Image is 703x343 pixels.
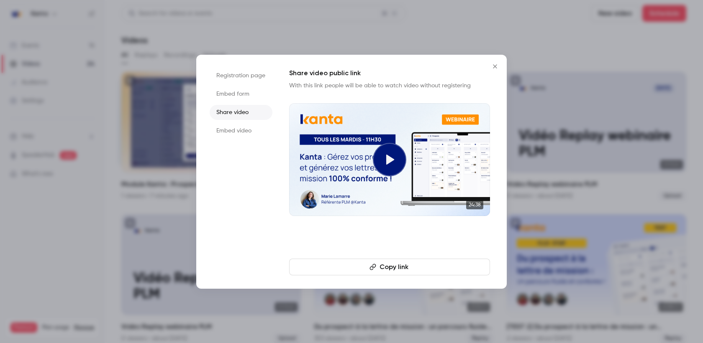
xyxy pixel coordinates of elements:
[289,103,490,216] a: 24:38
[487,58,503,75] button: Close
[210,105,272,120] li: Share video
[466,200,483,209] span: 24:38
[289,259,490,275] button: Copy link
[210,86,272,102] li: Embed form
[210,123,272,138] li: Embed video
[210,68,272,83] li: Registration page
[289,68,490,78] h1: Share video public link
[289,81,490,90] p: With this link people will be able to watch video without registering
